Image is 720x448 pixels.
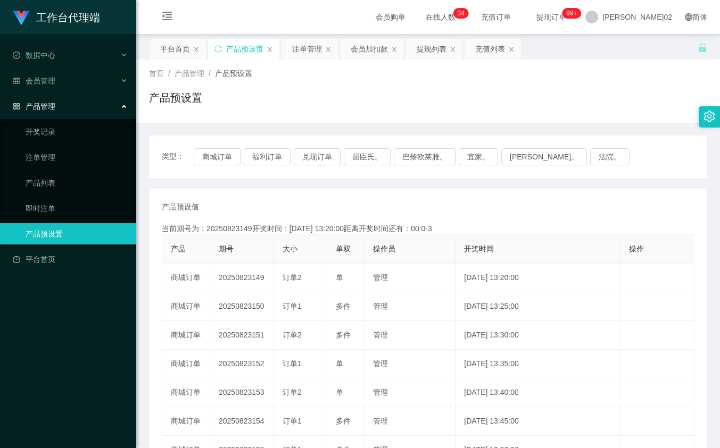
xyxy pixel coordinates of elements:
[210,264,274,292] td: 20250823149
[214,45,222,53] i: 图标： 同步
[26,121,128,142] a: 开奖记录
[351,39,388,59] div: 会员加扣款
[244,148,291,165] button: 福利订单
[456,350,620,378] td: [DATE] 13:35:00
[394,148,456,165] button: 巴黎欧莱雅。
[336,331,351,339] span: 多件
[283,244,297,253] span: 大小
[336,359,343,368] span: 单
[226,39,263,59] div: 产品预设置
[283,273,302,282] span: 订单2
[13,11,30,26] img: logo.9652507e.png
[336,302,351,310] span: 多件
[456,264,620,292] td: [DATE] 13:20:00
[149,90,202,106] h1: 产品预设置
[215,69,252,78] span: 产品预设置
[162,321,210,350] td: 商城订单
[13,77,20,84] i: 图标： table
[456,321,620,350] td: [DATE] 13:30:00
[160,39,190,59] div: 平台首页
[162,264,210,292] td: 商城订单
[365,378,456,407] td: 管理
[325,46,332,53] i: 图标： 关闭
[283,331,302,339] span: 订单2
[456,378,620,407] td: [DATE] 13:40:00
[336,273,343,282] span: 单
[475,39,505,59] div: 充值列表
[162,350,210,378] td: 商城订单
[162,201,199,213] span: 产品预设值
[13,249,128,270] a: 图标： 仪表板平台首页
[175,69,204,78] span: 产品管理
[453,8,469,19] sup: 34
[336,417,351,425] span: 多件
[283,302,302,310] span: 订单1
[162,407,210,436] td: 商城订单
[210,378,274,407] td: 20250823153
[391,46,398,53] i: 图标： 关闭
[426,13,456,21] font: 在线人数
[26,147,128,168] a: 注单管理
[267,46,273,53] i: 图标： 关闭
[171,244,186,253] span: 产品
[365,350,456,378] td: 管理
[194,148,241,165] button: 商城订单
[461,8,465,19] p: 4
[481,13,511,21] font: 充值订单
[692,13,707,21] font: 简体
[283,359,302,368] span: 订单1
[459,148,498,165] button: 宜家。
[26,198,128,219] a: 即时注单
[456,292,620,321] td: [DATE] 13:25:00
[162,292,210,321] td: 商城订单
[283,417,302,425] span: 订单1
[210,407,274,436] td: 20250823154
[365,292,456,321] td: 管理
[168,69,170,78] span: /
[210,292,274,321] td: 20250823150
[536,13,566,21] font: 提现订单
[562,8,581,19] sup: 928
[210,321,274,350] td: 20250823151
[704,111,715,122] i: 图标： 设置
[162,378,210,407] td: 商城订单
[210,350,274,378] td: 20250823152
[26,223,128,244] a: 产品预设置
[294,148,341,165] button: 兑现订单
[450,46,456,53] i: 图标： 关闭
[36,1,100,35] h1: 工作台代理端
[501,148,587,165] button: [PERSON_NAME]。
[456,407,620,436] td: [DATE] 13:45:00
[344,148,391,165] button: 屈臣氏。
[209,69,211,78] span: /
[162,223,694,234] div: 当前期号为：20250823149开奖时间：[DATE] 13:20:00距离开奖时间还有：00:0-3
[458,8,461,19] p: 3
[292,39,322,59] div: 注单管理
[26,77,55,85] font: 会员管理
[373,244,395,253] span: 操作员
[149,1,185,35] i: 图标： menu-fold
[219,244,234,253] span: 期号
[464,244,494,253] span: 开奖时间
[26,51,55,60] font: 数据中心
[698,43,707,53] i: 图标： 解锁
[162,148,194,165] span: 类型：
[149,69,164,78] span: 首页
[13,13,100,21] a: 工作台代理端
[629,244,644,253] span: 操作
[590,148,630,165] button: 法院。
[336,388,343,396] span: 单
[685,13,692,21] i: 图标： global
[365,321,456,350] td: 管理
[13,52,20,59] i: 图标： check-circle-o
[13,103,20,110] i: 图标： AppStore-O
[283,388,302,396] span: 订单2
[508,46,515,53] i: 图标： 关闭
[336,244,351,253] span: 单双
[26,172,128,193] a: 产品列表
[365,407,456,436] td: 管理
[417,39,446,59] div: 提现列表
[365,264,456,292] td: 管理
[26,102,55,111] font: 产品管理
[193,46,200,53] i: 图标： 关闭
